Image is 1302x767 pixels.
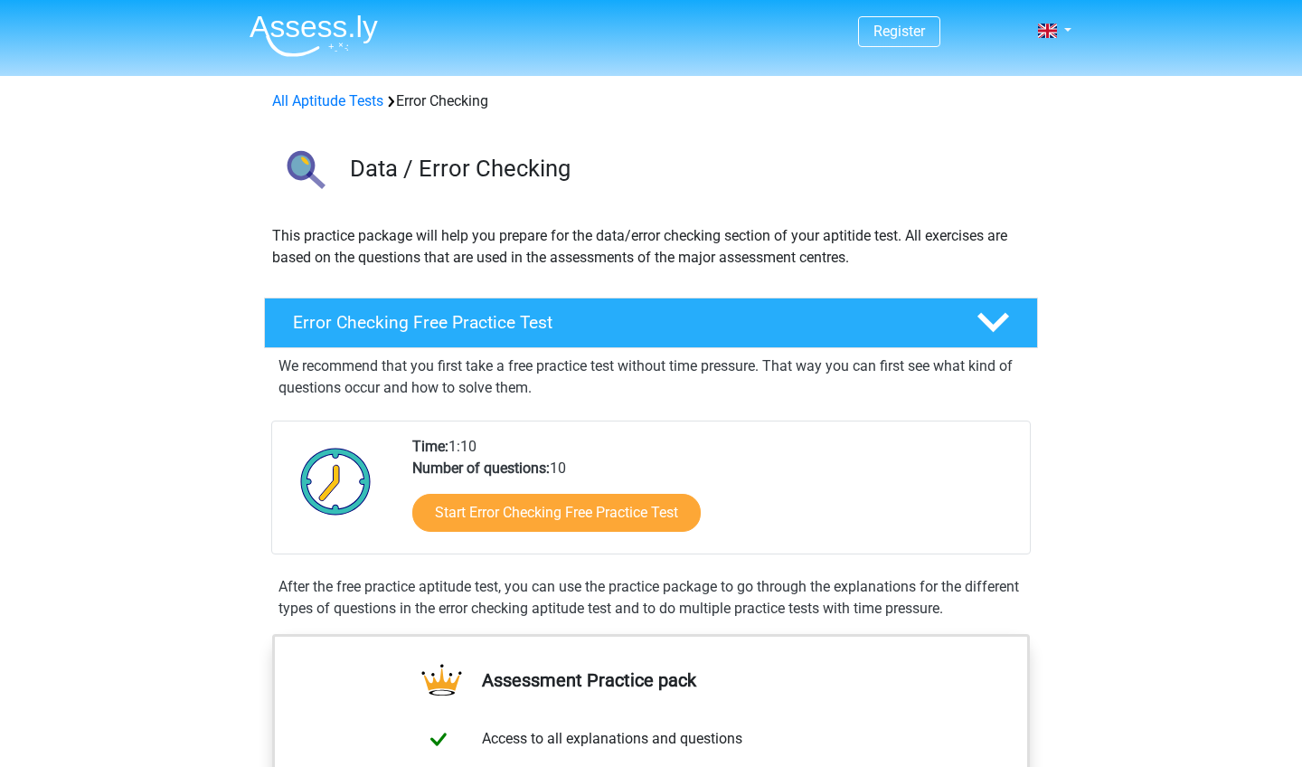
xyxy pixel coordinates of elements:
img: error checking [265,134,342,211]
div: After the free practice aptitude test, you can use the practice package to go through the explana... [271,576,1031,620]
b: Time: [412,438,448,455]
a: Start Error Checking Free Practice Test [412,494,701,532]
img: Assessly [250,14,378,57]
a: Register [873,23,925,40]
h4: Error Checking Free Practice Test [293,312,948,333]
h3: Data / Error Checking [350,155,1024,183]
p: We recommend that you first take a free practice test without time pressure. That way you can fir... [278,355,1024,399]
a: All Aptitude Tests [272,92,383,109]
p: This practice package will help you prepare for the data/error checking section of your aptitide ... [272,225,1030,269]
a: Error Checking Free Practice Test [257,298,1045,348]
div: Error Checking [265,90,1037,112]
div: 1:10 10 [399,436,1029,554]
b: Number of questions: [412,459,550,477]
img: Clock [290,436,382,526]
